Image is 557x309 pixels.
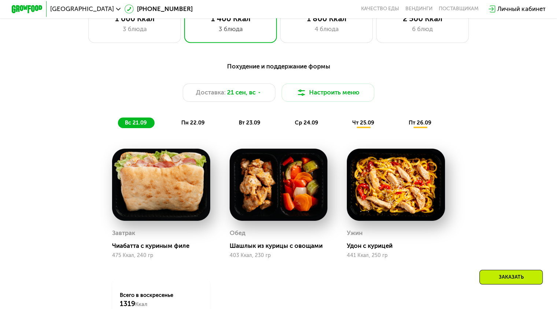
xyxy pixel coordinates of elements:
a: [PHONE_NUMBER] [125,4,193,14]
a: Вендинги [405,6,432,12]
div: Шашлык из курицы с овощами [230,242,334,250]
div: 1 800 Ккал [288,14,365,23]
div: 3 блюда [96,25,173,34]
a: Качество еды [361,6,399,12]
span: ср 24.09 [295,119,318,126]
div: 1 000 Ккал [96,14,173,23]
span: Ккал [135,301,147,308]
span: чт 25.09 [352,119,374,126]
div: Чиабатта с куриным филе [112,242,216,250]
div: Ужин [347,227,363,239]
div: 1 400 Ккал [192,14,269,23]
span: вт 23.09 [239,119,260,126]
div: 4 блюда [288,25,365,34]
div: 2 500 Ккал [384,14,461,23]
div: Удон с курицей [347,242,451,250]
div: Личный кабинет [497,4,545,14]
div: 475 Ккал, 240 гр [112,253,210,258]
span: 21 сен, вс [227,88,256,97]
div: Завтрак [112,227,135,239]
div: Обед [230,227,245,239]
div: Всего в воскресенье [120,291,202,308]
span: Доставка: [196,88,226,97]
span: пт 26.09 [409,119,431,126]
div: 6 блюд [384,25,461,34]
div: 403 Ккал, 230 гр [230,253,328,258]
span: 1319 [120,299,135,308]
button: Настроить меню [282,83,375,102]
div: Заказать [479,270,543,284]
div: поставщикам [439,6,479,12]
div: 3 блюда [192,25,269,34]
div: 441 Ккал, 250 гр [347,253,445,258]
div: Похудение и поддержание формы [49,62,508,71]
span: пн 22.09 [181,119,205,126]
span: [GEOGRAPHIC_DATA] [50,6,114,12]
span: вс 21.09 [125,119,147,126]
